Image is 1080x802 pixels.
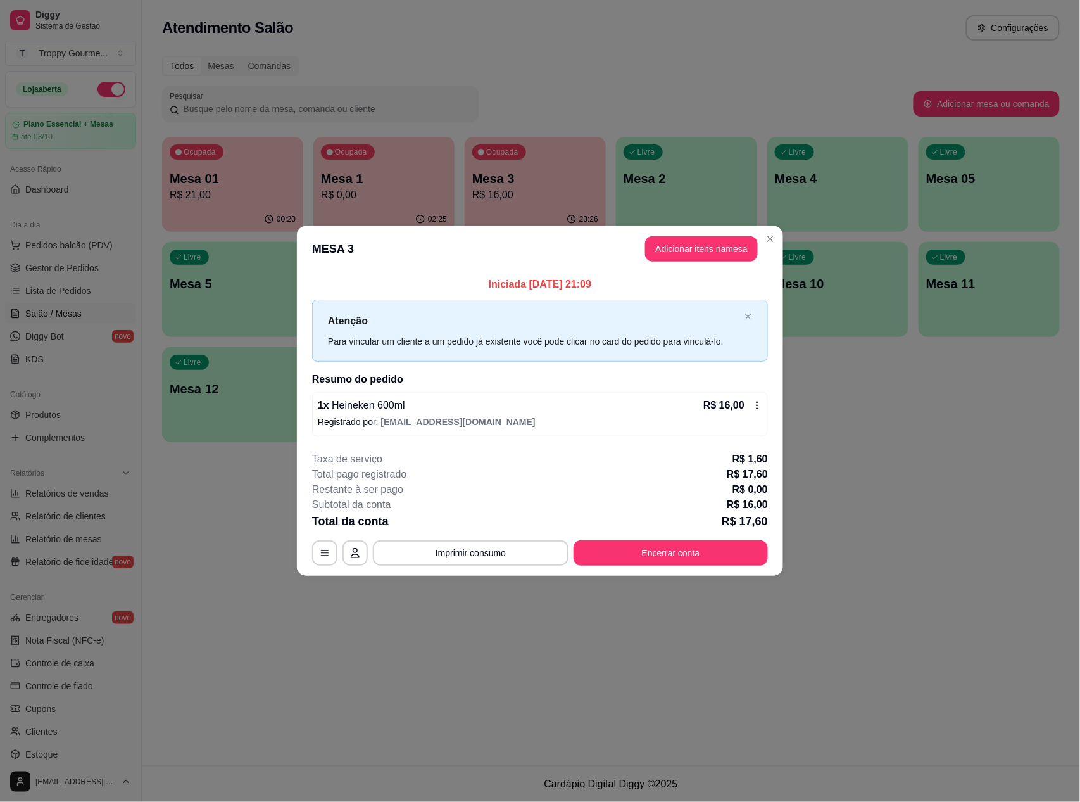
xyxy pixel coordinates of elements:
[744,313,752,321] span: close
[373,540,568,566] button: Imprimir consumo
[574,540,768,566] button: Encerrar conta
[328,334,739,348] div: Para vincular um cliente a um pedido já existente você pode clicar no card do pedido para vinculá...
[732,482,768,497] p: R$ 0,00
[318,416,762,428] p: Registrado por:
[318,398,405,413] p: 1 x
[312,452,382,467] p: Taxa de serviço
[312,482,403,497] p: Restante à ser pago
[381,417,536,427] span: [EMAIL_ADDRESS][DOMAIN_NAME]
[703,398,744,413] p: R$ 16,00
[732,452,768,467] p: R$ 1,60
[312,497,391,512] p: Subtotal da conta
[744,313,752,321] button: close
[312,467,406,482] p: Total pago registrado
[727,467,768,482] p: R$ 17,60
[329,400,405,411] span: Heineken 600ml
[297,226,783,272] header: MESA 3
[760,229,781,249] button: Close
[312,277,768,292] p: Iniciada [DATE] 21:09
[727,497,768,512] p: R$ 16,00
[722,512,768,530] p: R$ 17,60
[312,512,389,530] p: Total da conta
[645,236,758,262] button: Adicionar itens namesa
[328,313,739,329] p: Atenção
[312,372,768,387] h2: Resumo do pedido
